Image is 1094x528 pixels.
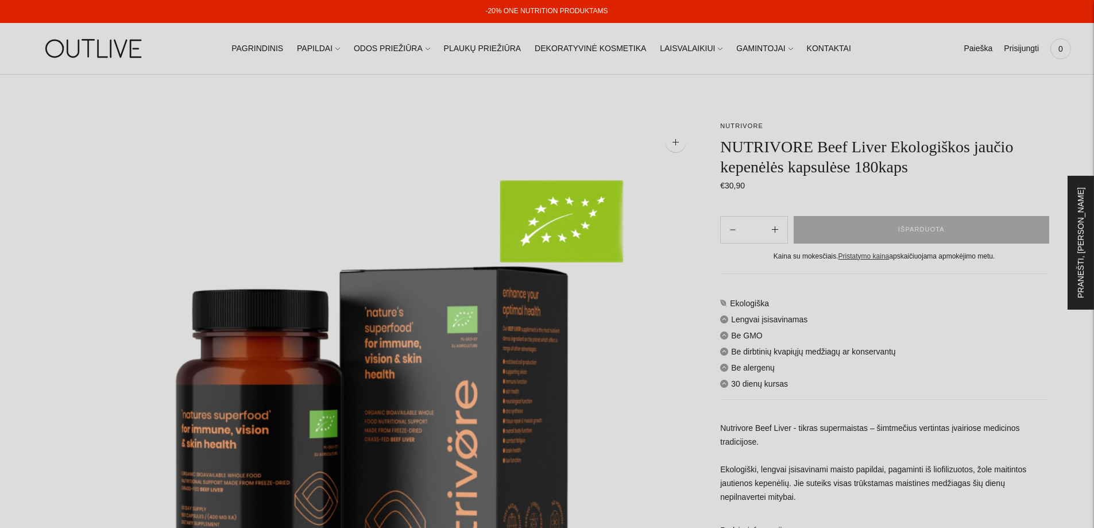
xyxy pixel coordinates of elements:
[720,137,1048,177] h1: NUTRIVORE Beef Liver Ekologiškos jaučio kepenėlės kapsulėse 180kaps
[1004,36,1039,61] a: Prisijungti
[721,216,745,244] button: Add product quantity
[964,36,992,61] a: Paieška
[1050,36,1071,61] a: 0
[763,216,787,244] button: Subtract product quantity
[807,36,851,61] a: KONTAKTAI
[745,221,762,238] input: Product quantity
[297,36,340,61] a: PAPILDAI
[660,36,722,61] a: LAISVALAIKIUI
[720,181,745,190] span: €30,90
[720,422,1048,504] p: Nutrivore Beef Liver - tikras supermaistas – šimtmečius vertintas įvairiose medicinos tradicijose...
[231,36,283,61] a: PAGRINDINIS
[720,122,763,129] a: NUTRIVORE
[794,216,1049,244] button: IŠPARDUOTA
[898,224,945,236] span: IŠPARDUOTA
[444,36,521,61] a: PLAUKŲ PRIEŽIŪRA
[838,252,890,260] a: Pristatymo kaina
[720,250,1048,263] div: Kaina su mokesčiais. apskaičiuojama apmokėjimo metu.
[485,7,608,15] a: -20% ONE NUTRITION PRODUKTAMS
[736,36,793,61] a: GAMINTOJAI
[354,36,430,61] a: ODOS PRIEŽIŪRA
[535,36,646,61] a: DEKORATYVINĖ KOSMETIKA
[23,29,167,68] img: OUTLIVE
[1053,41,1069,57] span: 0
